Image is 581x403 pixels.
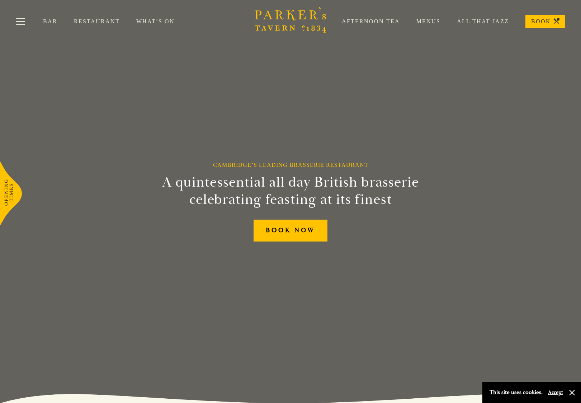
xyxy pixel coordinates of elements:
[127,174,454,208] h2: A quintessential all day British brasserie celebrating feasting at its finest
[213,161,368,168] h1: Cambridge’s Leading Brasserie Restaurant
[490,387,543,398] p: This site uses cookies.
[568,389,576,396] button: Close and accept
[254,220,327,242] a: BOOK NOW
[548,389,563,396] button: Accept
